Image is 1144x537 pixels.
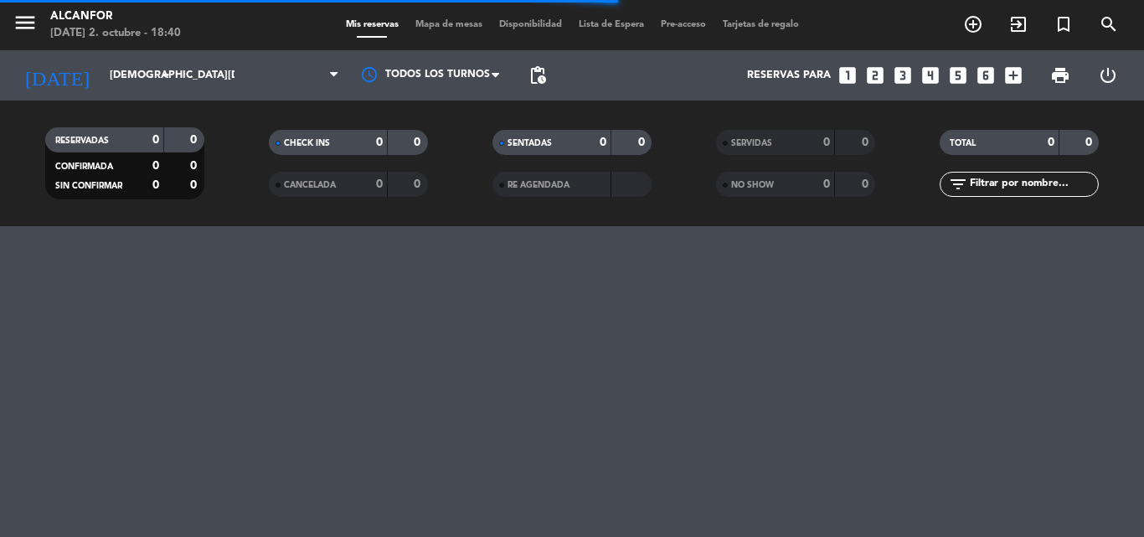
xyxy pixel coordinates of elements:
i: arrow_drop_down [156,65,176,85]
span: CANCELADA [284,181,336,189]
span: Mis reservas [338,20,407,29]
strong: 0 [190,134,200,146]
span: pending_actions [528,65,548,85]
strong: 0 [376,178,383,190]
i: search [1099,14,1119,34]
i: [DATE] [13,57,101,94]
i: looks_3 [892,65,914,86]
span: SENTADAS [508,139,552,147]
strong: 0 [376,137,383,148]
i: looks_two [864,65,886,86]
i: turned_in_not [1054,14,1074,34]
strong: 0 [190,160,200,172]
span: RE AGENDADA [508,181,569,189]
strong: 0 [414,178,424,190]
i: menu [13,10,38,35]
strong: 0 [152,179,159,191]
span: Pre-acceso [652,20,714,29]
strong: 0 [862,178,872,190]
i: exit_to_app [1008,14,1028,34]
i: filter_list [948,174,968,194]
strong: 0 [823,137,830,148]
span: CONFIRMADA [55,163,113,171]
i: add_box [1002,65,1024,86]
div: Alcanfor [50,8,181,25]
strong: 0 [152,160,159,172]
span: TOTAL [950,139,976,147]
div: [DATE] 2. octubre - 18:40 [50,25,181,42]
span: CHECK INS [284,139,330,147]
span: print [1050,65,1070,85]
span: SIN CONFIRMAR [55,182,122,190]
span: Mapa de mesas [407,20,491,29]
span: Tarjetas de regalo [714,20,807,29]
span: RESERVADAS [55,137,109,145]
strong: 0 [152,134,159,146]
strong: 0 [414,137,424,148]
div: LOG OUT [1084,50,1131,101]
strong: 0 [600,137,606,148]
i: add_circle_outline [963,14,983,34]
strong: 0 [823,178,830,190]
span: Reservas para [747,70,831,81]
i: power_settings_new [1098,65,1118,85]
button: menu [13,10,38,41]
span: Lista de Espera [570,20,652,29]
i: looks_5 [947,65,969,86]
i: looks_4 [920,65,941,86]
strong: 0 [1085,137,1095,148]
strong: 0 [862,137,872,148]
strong: 0 [638,137,648,148]
strong: 0 [190,179,200,191]
input: Filtrar por nombre... [968,175,1098,194]
i: looks_6 [975,65,997,86]
span: SERVIDAS [731,139,772,147]
span: NO SHOW [731,181,774,189]
i: looks_one [837,65,858,86]
span: Disponibilidad [491,20,570,29]
strong: 0 [1048,137,1054,148]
